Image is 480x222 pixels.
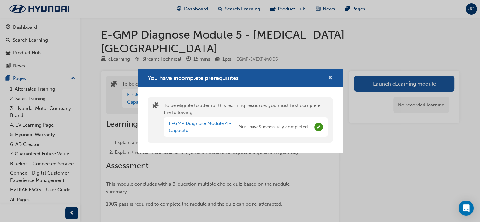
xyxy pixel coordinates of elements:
[328,74,333,82] button: cross-icon
[148,75,239,81] span: You have incomplete prerequisites
[138,69,343,153] div: You have incomplete prerequisites
[314,123,323,131] span: Complete
[238,123,308,131] span: Must have Successfully completed
[152,103,159,110] span: puzzle-icon
[328,75,333,81] span: cross-icon
[169,121,231,134] a: E-GMP Diagnose Module 4 - Capacitor
[164,102,328,138] div: To be eligible to attempt this learning resource, you must first complete the following:
[459,201,474,216] div: Open Intercom Messenger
